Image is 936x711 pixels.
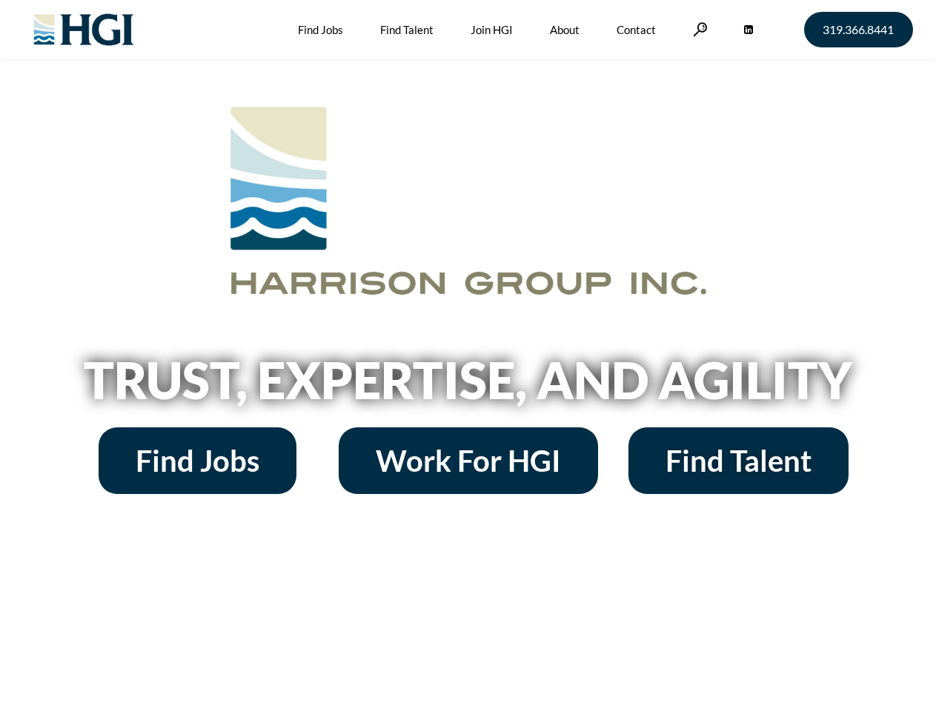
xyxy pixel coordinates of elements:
span: 319.366.8441 [823,24,894,36]
h2: Trust, Expertise, and Agility [46,355,891,405]
a: Find Talent [628,427,849,494]
a: Find Jobs [99,427,296,494]
span: Find Talent [666,446,811,475]
span: Work For HGI [376,446,561,475]
span: Find Jobs [136,446,259,475]
a: Work For HGI [339,427,598,494]
a: Search [693,22,708,36]
a: 319.366.8441 [804,12,913,47]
